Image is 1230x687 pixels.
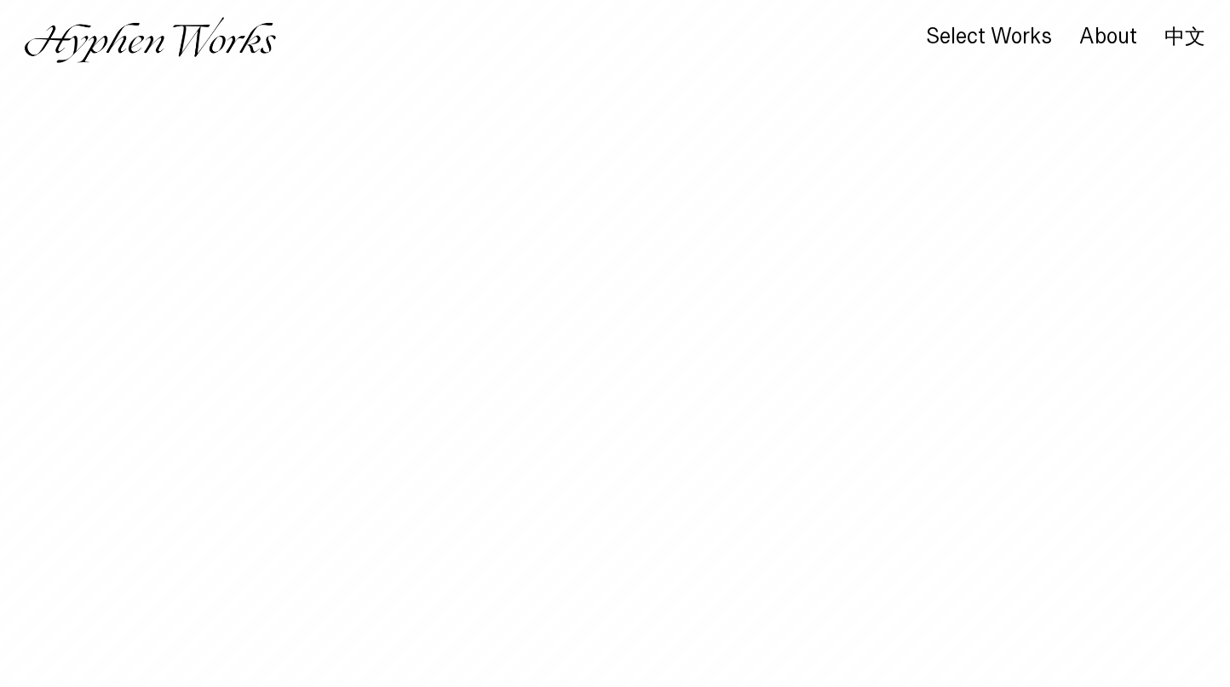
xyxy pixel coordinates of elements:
[1079,25,1137,49] div: About
[1164,27,1205,46] a: 中文
[25,17,276,63] img: Hyphen Works
[1079,28,1137,47] a: About
[926,25,1052,49] div: Select Works
[926,28,1052,47] a: Select Works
